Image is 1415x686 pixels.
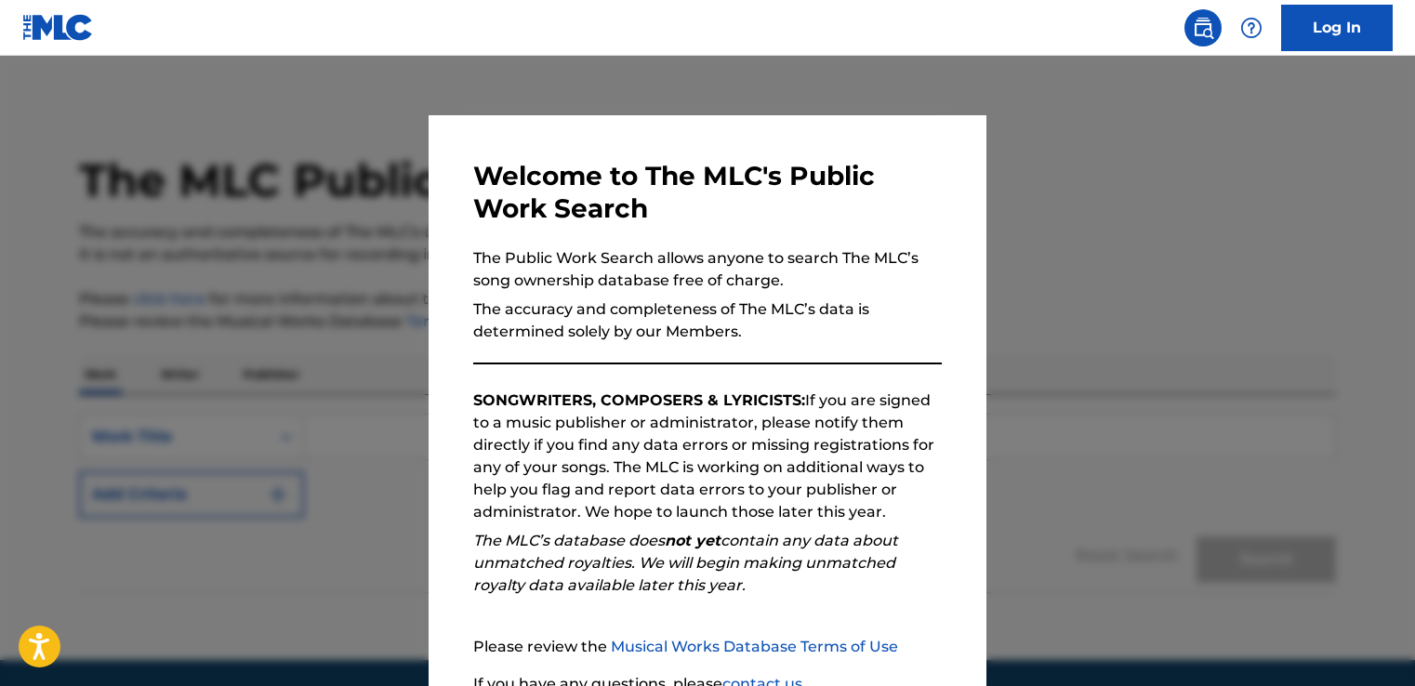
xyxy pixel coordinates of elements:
[1281,5,1393,51] a: Log In
[473,160,942,225] h3: Welcome to The MLC's Public Work Search
[473,389,942,523] p: If you are signed to a music publisher or administrator, please notify them directly if you find ...
[473,298,942,343] p: The accuracy and completeness of The MLC’s data is determined solely by our Members.
[1192,17,1214,39] img: search
[473,532,898,594] em: The MLC’s database does contain any data about unmatched royalties. We will begin making unmatche...
[1233,9,1270,46] div: Help
[1322,597,1415,686] iframe: Chat Widget
[665,532,721,549] strong: not yet
[1240,17,1263,39] img: help
[473,636,942,658] p: Please review the
[1184,9,1222,46] a: Public Search
[611,638,898,655] a: Musical Works Database Terms of Use
[22,14,94,41] img: MLC Logo
[473,247,942,292] p: The Public Work Search allows anyone to search The MLC’s song ownership database free of charge.
[473,391,805,409] strong: SONGWRITERS, COMPOSERS & LYRICISTS:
